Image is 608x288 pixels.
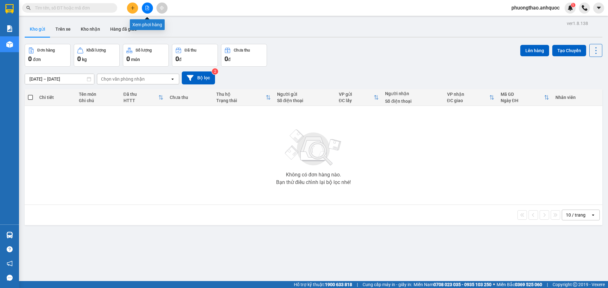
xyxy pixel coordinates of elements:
[276,180,351,185] div: Bạn thử điều chỉnh lại bộ lọc nhé!
[213,89,274,106] th: Toggle SortBy
[385,91,440,96] div: Người nhận
[136,48,152,52] div: Số lượng
[172,44,218,67] button: Đã thu0đ
[74,44,120,67] button: Khối lượng0kg
[501,98,544,103] div: Ngày ĐH
[5,4,14,14] img: logo-vxr
[79,98,117,103] div: Ghi chú
[185,48,196,52] div: Đã thu
[6,25,13,32] img: solution-icon
[28,55,32,63] span: 0
[120,89,167,106] th: Toggle SortBy
[105,21,142,37] button: Hàng đã giao
[79,92,117,97] div: Tên món
[294,281,352,288] span: Hỗ trợ kỹ thuật:
[175,55,179,63] span: 0
[228,57,231,62] span: đ
[216,98,266,103] div: Trạng thái
[286,172,341,177] div: Không có đơn hàng nào.
[50,21,76,37] button: Trên xe
[234,48,250,52] div: Chưa thu
[25,44,71,67] button: Đơn hàng0đơn
[25,21,50,37] button: Kho gửi
[277,98,332,103] div: Số điện thoại
[26,6,31,10] span: search
[212,68,218,75] sup: 2
[7,275,13,281] span: message
[182,71,215,84] button: Bộ lọc
[160,6,164,10] span: aim
[37,48,55,52] div: Đơn hàng
[591,212,596,218] svg: open
[123,44,169,67] button: Số lượng0món
[385,99,440,104] div: Số điện thoại
[339,92,374,97] div: VP gửi
[566,212,586,218] div: 10 / trang
[552,45,586,56] button: Tạo Chuyến
[282,126,345,170] img: svg+xml;base64,PHN2ZyBjbGFzcz0ibGlzdC1wbHVnX19zdmciIHhtbG5zPSJodHRwOi8vd3d3LnczLm9yZy8yMDAwL3N2Zy...
[123,98,159,103] div: HTTT
[130,19,165,30] div: Xem phơi hàng
[6,232,13,238] img: warehouse-icon
[515,282,542,287] strong: 0369 525 060
[497,89,552,106] th: Toggle SortBy
[434,282,491,287] strong: 0708 023 035 - 0935 103 250
[571,3,575,7] sup: 1
[127,3,138,14] button: plus
[7,260,13,267] span: notification
[25,74,94,84] input: Select a date range.
[131,57,140,62] span: món
[126,55,130,63] span: 0
[336,89,382,106] th: Toggle SortBy
[573,282,577,287] span: copyright
[225,55,228,63] span: 0
[77,55,81,63] span: 0
[447,98,489,103] div: ĐC giao
[130,6,135,10] span: plus
[7,246,13,252] span: question-circle
[497,281,542,288] span: Miền Bắc
[35,4,110,11] input: Tìm tên, số ĐT hoặc mã đơn
[86,48,106,52] div: Khối lượng
[170,77,175,82] svg: open
[325,282,352,287] strong: 1900 633 818
[221,44,267,67] button: Chưa thu0đ
[582,5,587,11] img: phone-icon
[447,92,489,97] div: VP nhận
[493,283,495,286] span: ⚪️
[593,3,604,14] button: caret-down
[547,281,548,288] span: |
[567,5,573,11] img: icon-new-feature
[363,281,412,288] span: Cung cấp máy in - giấy in:
[145,6,149,10] span: file-add
[142,3,153,14] button: file-add
[170,95,210,100] div: Chưa thu
[414,281,491,288] span: Miền Nam
[567,20,588,27] div: ver 1.8.138
[39,95,72,100] div: Chi tiết
[357,281,358,288] span: |
[156,3,168,14] button: aim
[82,57,87,62] span: kg
[76,21,105,37] button: Kho nhận
[101,76,145,82] div: Chọn văn phòng nhận
[520,45,549,56] button: Lên hàng
[572,3,574,7] span: 1
[596,5,602,11] span: caret-down
[179,57,181,62] span: đ
[555,95,599,100] div: Nhân viên
[444,89,497,106] th: Toggle SortBy
[506,4,565,12] span: phuongthao.anhquoc
[277,92,332,97] div: Người gửi
[216,92,266,97] div: Thu hộ
[501,92,544,97] div: Mã GD
[339,98,374,103] div: ĐC lấy
[6,41,13,48] img: warehouse-icon
[123,92,159,97] div: Đã thu
[33,57,41,62] span: đơn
